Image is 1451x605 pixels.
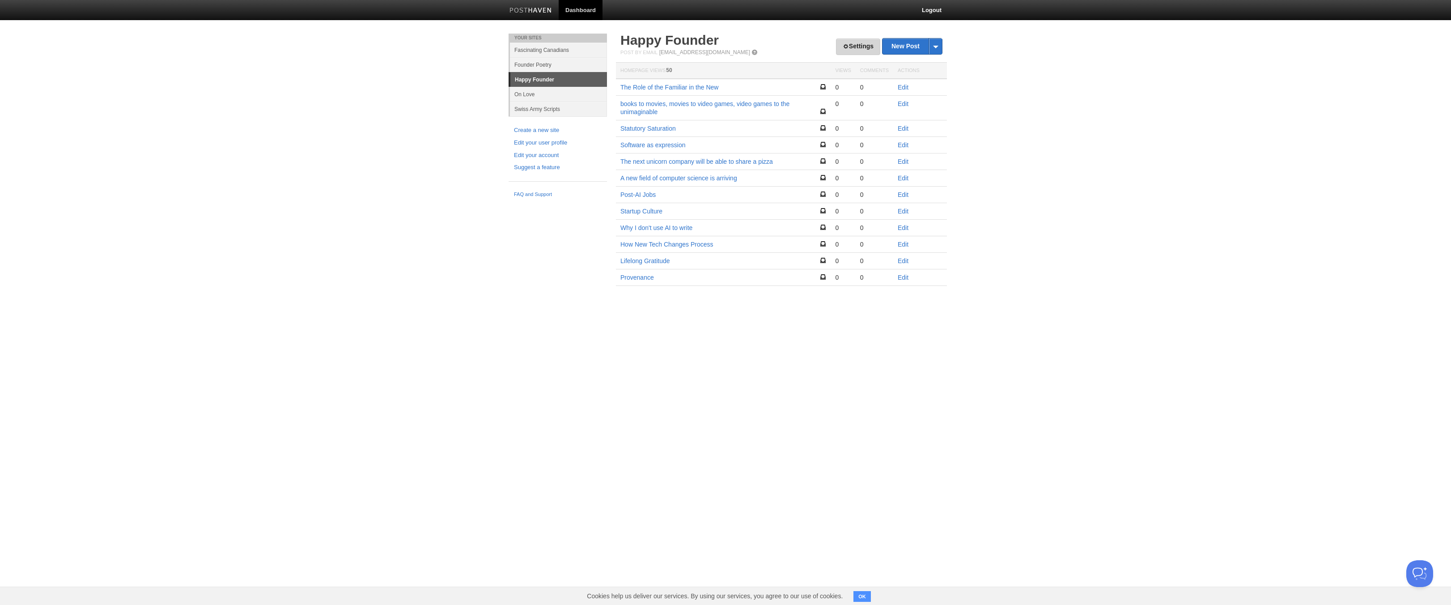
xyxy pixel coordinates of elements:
[620,241,713,248] a: How New Tech Changes Process
[620,100,789,115] a: books to movies, movies to video games, video games to the unimaginable
[835,224,851,232] div: 0
[835,83,851,91] div: 0
[898,191,908,198] a: Edit
[620,141,686,149] a: Software as expression
[835,100,851,108] div: 0
[835,124,851,132] div: 0
[620,224,692,231] a: Why I don't use AI to write
[882,38,942,54] a: New Post
[620,208,662,215] a: Startup Culture
[835,191,851,199] div: 0
[620,158,773,165] a: The next unicorn company will be able to share a pizza
[510,102,607,116] a: Swiss Army Scripts
[898,208,908,215] a: Edit
[510,87,607,102] a: On Love
[860,158,889,166] div: 0
[620,191,656,198] a: Post-AI Jobs
[898,158,908,165] a: Edit
[860,257,889,265] div: 0
[835,141,851,149] div: 0
[860,141,889,149] div: 0
[898,84,908,91] a: Edit
[835,174,851,182] div: 0
[620,33,719,47] a: Happy Founder
[860,124,889,132] div: 0
[620,125,676,132] a: Statutory Saturation
[860,240,889,248] div: 0
[898,141,908,149] a: Edit
[860,83,889,91] div: 0
[860,100,889,108] div: 0
[898,257,908,264] a: Edit
[514,163,602,172] a: Suggest a feature
[510,72,607,87] a: Happy Founder
[616,63,831,79] th: Homepage Views
[831,63,855,79] th: Views
[620,274,654,281] a: Provenance
[835,257,851,265] div: 0
[898,175,908,182] a: Edit
[620,50,658,55] span: Post by Email
[666,67,672,73] span: 50
[898,224,908,231] a: Edit
[510,43,607,57] a: Fascinating Canadians
[514,191,602,199] a: FAQ and Support
[853,591,871,602] button: OK
[509,8,552,14] img: Posthaven-bar
[836,38,880,55] a: Settings
[578,587,852,605] span: Cookies help us deliver our services. By using our services, you agree to our use of cookies.
[514,126,602,135] a: Create a new site
[898,100,908,107] a: Edit
[510,57,607,72] a: Founder Poetry
[893,63,947,79] th: Actions
[509,34,607,43] li: Your Sites
[835,207,851,215] div: 0
[898,274,908,281] a: Edit
[898,125,908,132] a: Edit
[835,240,851,248] div: 0
[860,207,889,215] div: 0
[620,175,737,182] a: A new field of computer science is arriving
[835,158,851,166] div: 0
[659,49,750,55] a: [EMAIL_ADDRESS][DOMAIN_NAME]
[835,273,851,281] div: 0
[860,174,889,182] div: 0
[860,224,889,232] div: 0
[898,241,908,248] a: Edit
[620,257,670,264] a: Lifelong Gratitude
[856,63,893,79] th: Comments
[860,273,889,281] div: 0
[514,138,602,148] a: Edit your user profile
[1406,560,1433,587] iframe: Help Scout Beacon - Open
[514,151,602,160] a: Edit your account
[620,84,718,91] a: The Role of the Familiar in the New
[860,191,889,199] div: 0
